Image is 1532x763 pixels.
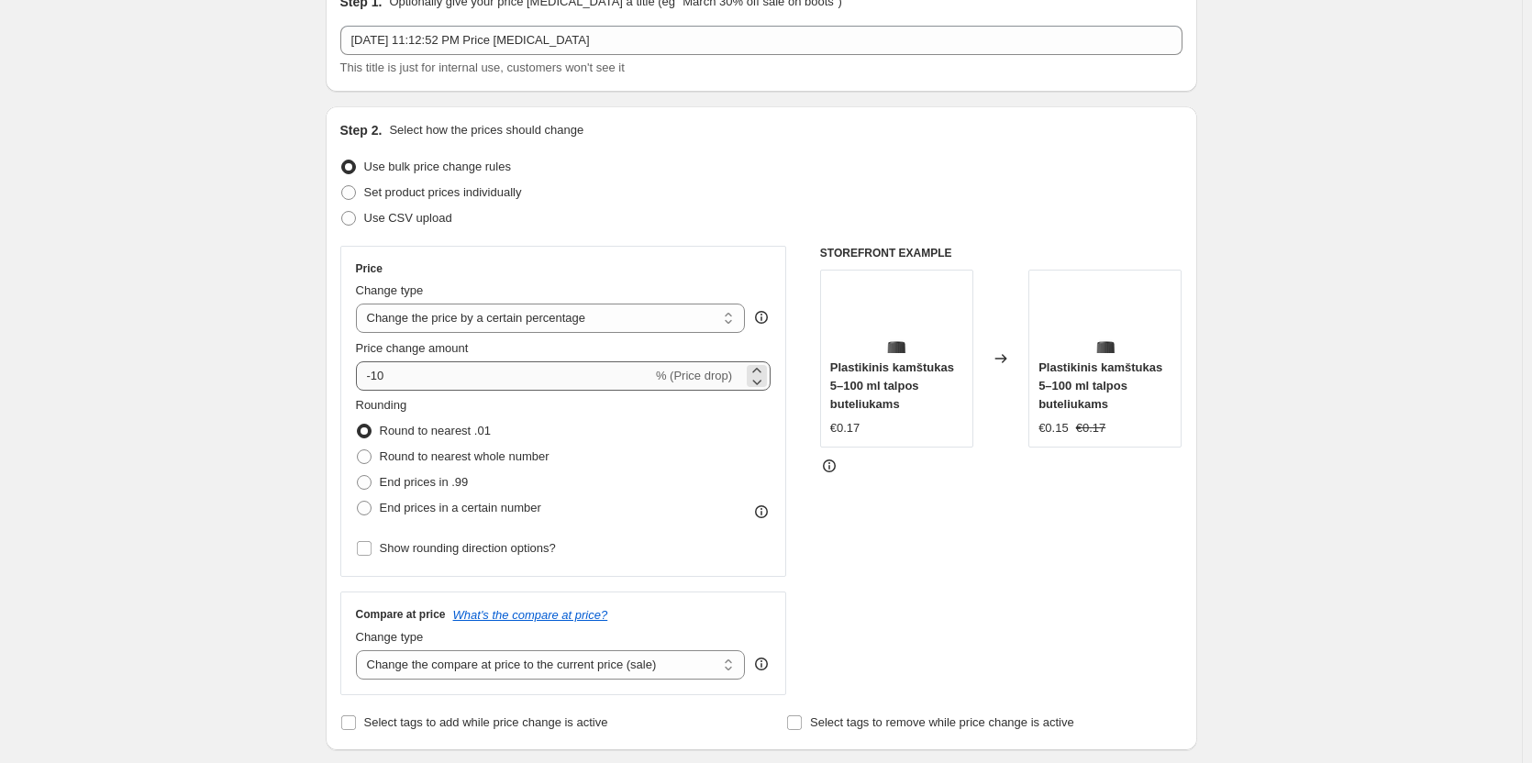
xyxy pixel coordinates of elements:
[356,607,446,622] h3: Compare at price
[364,185,522,199] span: Set product prices individually
[364,715,608,729] span: Select tags to add while price change is active
[364,160,511,173] span: Use bulk price change rules
[810,715,1074,729] span: Select tags to remove while price change is active
[356,261,383,276] h3: Price
[820,246,1182,260] h6: STOREFRONT EXAMPLE
[356,283,424,297] span: Change type
[1038,419,1069,437] div: €0.15
[453,608,608,622] button: What's the compare at price?
[364,211,452,225] span: Use CSV upload
[340,26,1182,55] input: 30% off holiday sale
[340,121,383,139] h2: Step 2.
[656,369,732,382] span: % (Price drop)
[389,121,583,139] p: Select how the prices should change
[1076,419,1106,437] strike: €0.17
[1069,280,1142,353] img: Artboard1copy12_ac42c7bc-33e9-4aa7-b909-a1e63b2354f0_80x.png
[340,61,625,74] span: This title is just for internal use, customers won't see it
[356,398,407,412] span: Rounding
[380,501,541,514] span: End prices in a certain number
[830,419,860,437] div: €0.17
[356,341,469,355] span: Price change amount
[356,361,652,391] input: -15
[380,475,469,489] span: End prices in .99
[380,424,491,437] span: Round to nearest .01
[356,630,424,644] span: Change type
[752,655,771,673] div: help
[830,360,954,411] span: Plastikinis kamštukas 5–100 ml talpos buteliukams
[752,308,771,326] div: help
[1038,360,1162,411] span: Plastikinis kamštukas 5–100 ml talpos buteliukams
[860,280,933,353] img: Artboard1copy12_ac42c7bc-33e9-4aa7-b909-a1e63b2354f0_80x.png
[380,449,550,463] span: Round to nearest whole number
[380,541,556,555] span: Show rounding direction options?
